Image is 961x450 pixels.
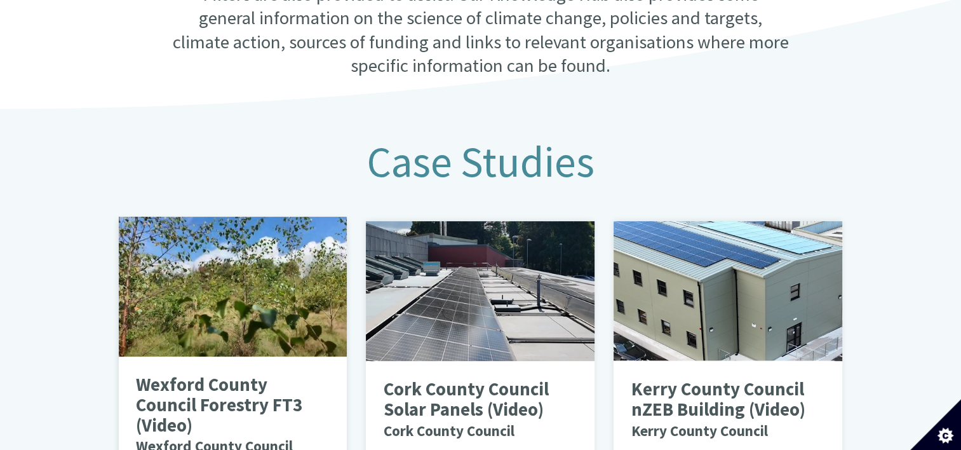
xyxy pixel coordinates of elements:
h2: Case Studies [109,139,852,186]
small: Kerry County Council [631,421,768,440]
p: Cork County Council Solar Panels (Video) [384,379,558,440]
small: Cork County Council [384,421,514,440]
button: Set cookie preferences [910,399,961,450]
p: Kerry County Council nZEB Building (Video) [631,379,806,440]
